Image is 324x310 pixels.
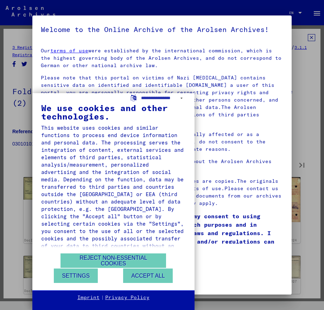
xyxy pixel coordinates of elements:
button: Reject non-essential cookies [61,253,166,268]
a: Imprint [77,294,100,301]
button: Accept all [123,269,173,283]
a: Privacy Policy [105,294,150,301]
div: We use cookies and other technologies. [41,104,186,121]
button: Settings [54,269,98,283]
div: This website uses cookies and similar functions to process end device information and personal da... [41,124,186,257]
